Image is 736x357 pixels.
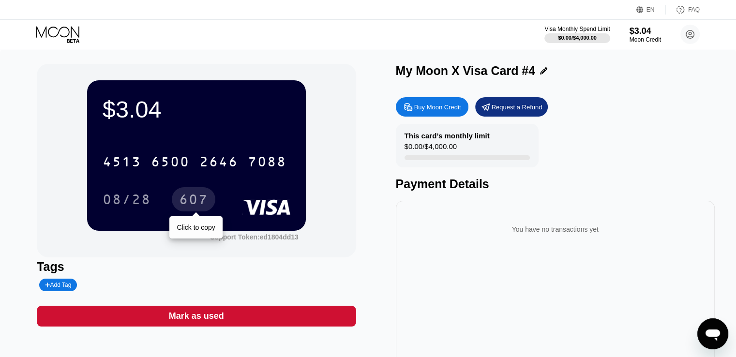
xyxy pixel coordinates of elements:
div: 4513 [103,155,141,171]
div: $3.04 [630,26,661,36]
div: Mark as used [37,306,356,327]
div: 607 [179,193,208,208]
div: Moon Credit [630,36,661,43]
div: 607 [172,187,215,211]
div: This card’s monthly limit [405,132,490,140]
div: 08/28 [95,187,158,211]
div: Request a Refund [492,103,542,111]
div: Mark as used [169,311,224,322]
div: Add Tag [45,282,71,288]
div: My Moon X Visa Card #4 [396,64,536,78]
div: $0.00 / $4,000.00 [405,142,457,155]
div: Buy Moon Credit [396,97,468,117]
div: EN [636,5,666,15]
div: 7088 [248,155,286,171]
div: 6500 [151,155,190,171]
div: 08/28 [103,193,151,208]
div: Tags [37,260,356,274]
div: FAQ [666,5,700,15]
div: Buy Moon Credit [414,103,461,111]
iframe: Nút để khởi chạy cửa sổ nhắn tin [697,318,728,349]
div: Click to copy [177,223,215,231]
div: $3.04 [103,96,290,123]
div: Add Tag [39,279,77,291]
div: $0.00 / $4,000.00 [558,35,597,41]
div: Support Token:ed1804dd13 [210,233,299,241]
div: Visa Monthly Spend Limit [544,26,610,32]
div: Request a Refund [475,97,548,117]
div: 4513650026467088 [97,149,292,174]
div: FAQ [688,6,700,13]
div: $3.04Moon Credit [630,26,661,43]
div: Support Token: ed1804dd13 [210,233,299,241]
div: 2646 [199,155,238,171]
div: EN [646,6,655,13]
div: You have no transactions yet [404,216,707,243]
div: Payment Details [396,177,715,191]
div: Visa Monthly Spend Limit$0.00/$4,000.00 [544,26,610,43]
